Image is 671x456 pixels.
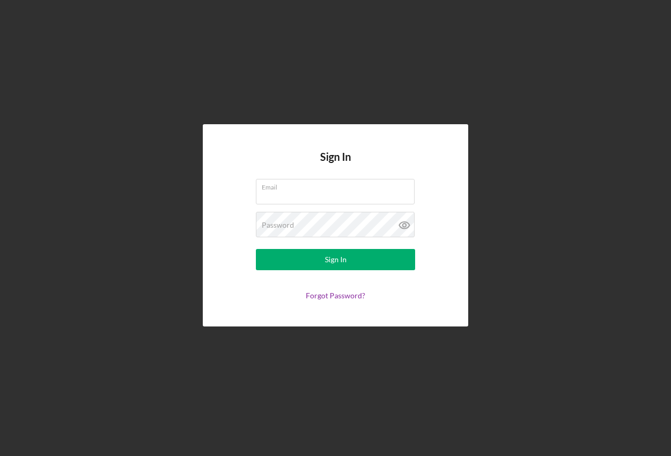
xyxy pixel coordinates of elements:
a: Forgot Password? [306,291,365,300]
h4: Sign In [320,151,351,179]
label: Email [262,179,415,191]
label: Password [262,221,294,229]
button: Sign In [256,249,415,270]
div: Sign In [325,249,347,270]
